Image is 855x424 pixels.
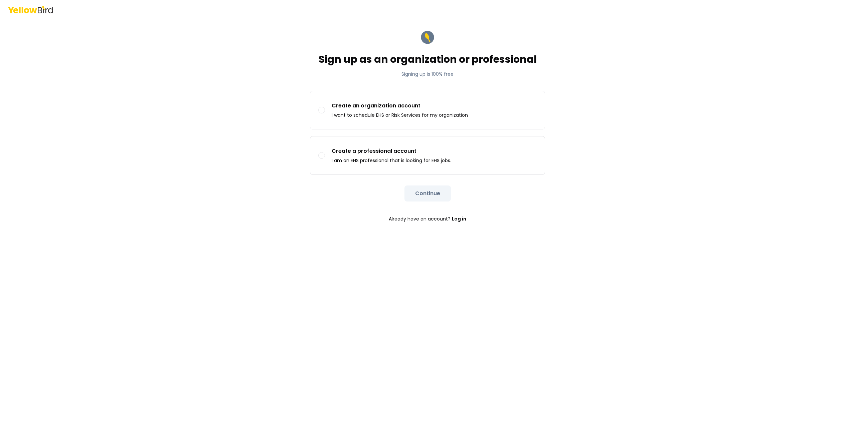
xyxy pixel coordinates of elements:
p: Create a professional account [332,147,451,155]
h1: Sign up as an organization or professional [319,53,537,65]
p: Signing up is 100% free [319,71,537,77]
p: Already have an account? [310,212,545,226]
p: I want to schedule EHS or Risk Services for my organization [332,112,468,118]
p: I am an EHS professional that is looking for EHS jobs. [332,157,451,164]
a: Log in [452,212,466,226]
p: Create an organization account [332,102,468,110]
button: Create an organization accountI want to schedule EHS or Risk Services for my organization [318,107,325,113]
button: Create a professional accountI am an EHS professional that is looking for EHS jobs. [318,152,325,159]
